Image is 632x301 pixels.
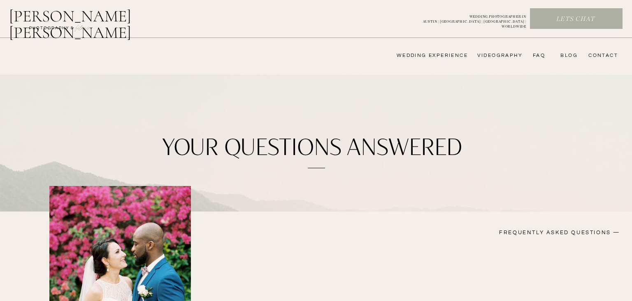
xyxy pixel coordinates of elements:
[475,52,523,59] a: videography
[409,14,526,24] a: WEDDING PHOTOGRAPHER INAUSTIN | [GEOGRAPHIC_DATA] | [GEOGRAPHIC_DATA] | WORLDWIDE
[67,22,98,32] a: FILMs
[409,14,526,24] p: WEDDING PHOTOGRAPHER IN AUSTIN | [GEOGRAPHIC_DATA] | [GEOGRAPHIC_DATA] | WORLDWIDE
[558,52,578,59] a: bLog
[586,52,618,59] a: CONTACT
[529,52,545,59] a: FAQ
[440,229,620,238] h3: FREQUENTLY ASKED QUESTIONS —
[530,15,621,24] a: Lets chat
[25,25,79,35] a: photography &
[385,52,468,59] a: wedding experience
[9,8,174,28] a: [PERSON_NAME] [PERSON_NAME]
[156,135,468,162] h1: your questions answered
